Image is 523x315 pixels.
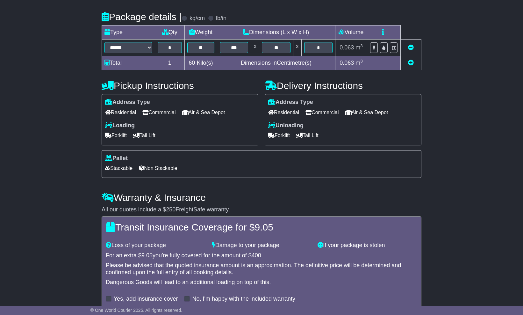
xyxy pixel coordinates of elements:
a: Remove this item [408,44,414,51]
span: Residential [268,107,299,117]
td: x [293,40,301,56]
span: Stackable [105,163,133,173]
label: Pallet [105,155,128,162]
td: Type [102,26,155,40]
div: Please be advised that the quoted insurance amount is an approximation. The definitive price will... [106,262,417,276]
label: Loading [105,122,135,129]
label: Address Type [268,99,313,106]
div: For an extra $ you're fully covered for the amount of $ . [106,252,417,259]
div: Loss of your package [103,242,209,249]
label: Yes, add insurance cover [114,296,178,303]
label: kg/cm [190,15,205,22]
td: Dimensions in Centimetre(s) [217,56,335,70]
span: 9.05 [254,222,273,232]
label: No, I'm happy with the included warranty [192,296,295,303]
h4: Delivery Instructions [265,80,421,91]
sup: 3 [360,59,363,63]
h4: Package details | [102,11,182,22]
div: Dangerous Goods will lead to an additional loading on top of this. [106,279,417,286]
span: Commercial [305,107,339,117]
span: 250 [166,206,176,213]
span: m [355,60,363,66]
span: m [355,44,363,51]
span: Air & Sea Depot [345,107,388,117]
label: Address Type [105,99,150,106]
span: 0.063 [340,60,354,66]
span: Residential [105,107,136,117]
td: Qty [155,26,185,40]
span: Tail Lift [296,130,319,140]
div: If your package is stolen [314,242,420,249]
div: Damage to your package [209,242,315,249]
label: lb/in [216,15,226,22]
td: x [251,40,259,56]
td: Kilo(s) [184,56,217,70]
span: Tail Lift [133,130,155,140]
span: Non Stackable [139,163,177,173]
td: Weight [184,26,217,40]
span: Commercial [142,107,176,117]
span: 400 [252,252,261,259]
span: 60 [189,60,195,66]
span: 0.063 [340,44,354,51]
td: 1 [155,56,185,70]
td: Dimensions (L x W x H) [217,26,335,40]
span: © One World Courier 2025. All rights reserved. [90,308,183,313]
h4: Pickup Instructions [102,80,258,91]
span: Air & Sea Depot [182,107,225,117]
h4: Transit Insurance Coverage for $ [106,222,417,232]
div: All our quotes include a $ FreightSafe warranty. [102,206,421,213]
span: Forklift [268,130,290,140]
sup: 3 [360,43,363,48]
span: 9.05 [141,252,153,259]
a: Add new item [408,60,414,66]
h4: Warranty & Insurance [102,192,421,203]
td: Volume [335,26,367,40]
td: Total [102,56,155,70]
span: Forklift [105,130,127,140]
label: Unloading [268,122,304,129]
